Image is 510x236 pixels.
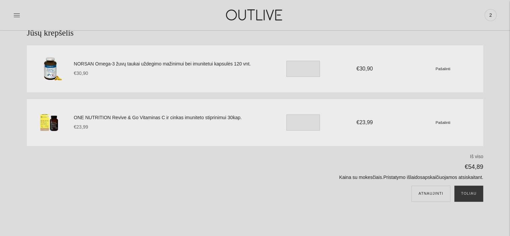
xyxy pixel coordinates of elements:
a: 2 [485,8,497,22]
div: €23,99 [74,123,269,131]
img: OUTLIVE [213,3,297,27]
div: €30,90 [331,64,398,73]
h1: Jūsų krepšelis [27,28,483,39]
p: Kaina su mokesčiais. apskaičiuojamos atsiskaitant. [186,174,483,182]
p: Iš viso [186,153,483,161]
a: Pašalinti [436,120,450,125]
div: €23,99 [331,118,398,127]
a: Pristatymo išlaidos [383,175,422,180]
img: ONE NUTRITION Revive & Go Vitaminas C ir cinkas imuniteto stiprinimui 30kap. [34,106,67,139]
a: NORSAN Omega-3 žuvų taukai uždegimo mažinimui bei imunitetui kapsulės 120 vnt. [74,60,269,68]
input: Translation missing: en.cart.general.item_quantity [286,61,320,77]
small: Pašalinti [436,120,450,125]
img: NORSAN Omega-3 žuvų taukai uždegimo mažinimui bei imunitetui kapsulės 120 vnt. [34,52,67,86]
button: Toliau [454,186,483,202]
input: Translation missing: en.cart.general.item_quantity [286,114,320,131]
span: 2 [486,10,495,20]
a: Pašalinti [436,66,450,71]
a: ONE NUTRITION Revive & Go Vitaminas C ir cinkas imuniteto stiprinimui 30kap. [74,114,269,122]
button: Atnaujinti [411,186,450,202]
p: €54,89 [186,162,483,172]
div: €30,90 [74,69,269,78]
